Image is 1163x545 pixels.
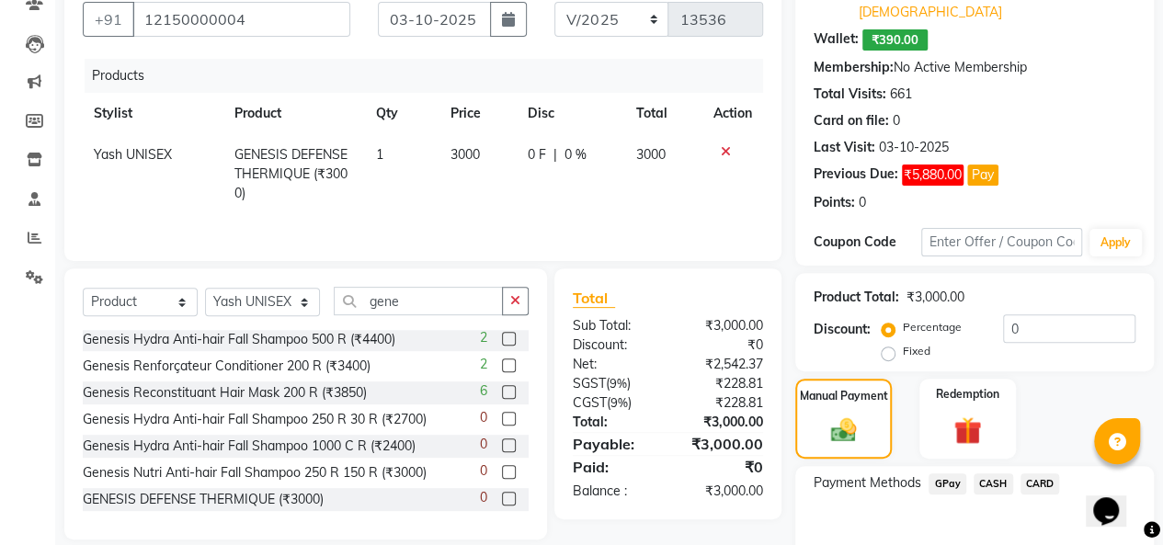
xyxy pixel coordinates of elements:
[132,2,350,37] input: Search by Name/Mobile/Email/Code
[814,138,875,157] div: Last Visit:
[974,473,1013,494] span: CASH
[862,29,928,51] span: ₹390.00
[234,146,348,201] span: GENESIS DEFENSE THERMIQUE (₹3000)
[667,482,777,501] div: ₹3,000.00
[667,316,777,335] div: ₹3,000.00
[859,193,866,212] div: 0
[1020,473,1060,494] span: CARD
[573,375,606,392] span: SGST
[480,408,487,427] span: 0
[559,335,668,355] div: Discount:
[814,233,921,252] div: Coupon Code
[814,320,871,339] div: Discount:
[903,319,962,335] label: Percentage
[528,145,546,165] span: 0 F
[83,93,223,134] th: Stylist
[480,355,487,374] span: 2
[893,111,900,131] div: 0
[559,413,668,432] div: Total:
[667,413,777,432] div: ₹3,000.00
[83,490,324,509] div: GENESIS DEFENSE THERMIQUE (₹3000)
[83,383,367,403] div: Genesis Reconstituant Hair Mask 200 R (₹3850)
[480,381,487,401] span: 6
[573,394,607,411] span: CGST
[814,288,899,307] div: Product Total:
[480,488,487,507] span: 0
[480,328,487,347] span: 2
[517,93,625,134] th: Disc
[929,473,966,494] span: GPay
[814,58,1135,77] div: No Active Membership
[702,93,763,134] th: Action
[83,437,416,456] div: Genesis Hydra Anti-hair Fall Shampoo 1000 C R (₹2400)
[94,146,172,163] span: Yash UNISEX
[365,93,439,134] th: Qty
[814,85,886,104] div: Total Visits:
[83,410,427,429] div: Genesis Hydra Anti-hair Fall Shampoo 250 R 30 R (₹2700)
[439,93,516,134] th: Price
[553,145,557,165] span: |
[85,59,777,93] div: Products
[610,395,628,410] span: 9%
[559,393,668,413] div: ( )
[480,435,487,454] span: 0
[879,138,949,157] div: 03-10-2025
[967,165,998,186] button: Pay
[559,374,668,393] div: ( )
[83,330,395,349] div: Genesis Hydra Anti-hair Fall Shampoo 500 R (₹4400)
[559,355,668,374] div: Net:
[814,165,898,186] div: Previous Due:
[559,456,668,478] div: Paid:
[1089,229,1142,256] button: Apply
[559,482,668,501] div: Balance :
[903,343,930,359] label: Fixed
[334,287,503,315] input: Search or Scan
[667,355,777,374] div: ₹2,542.37
[1086,471,1145,527] iframe: chat widget
[814,111,889,131] div: Card on file:
[936,386,999,403] label: Redemption
[480,461,487,481] span: 0
[814,29,859,51] div: Wallet:
[667,335,777,355] div: ₹0
[636,146,666,163] span: 3000
[573,289,615,308] span: Total
[945,414,990,448] img: _gift.svg
[823,415,865,445] img: _cash.svg
[906,288,964,307] div: ₹3,000.00
[667,433,777,455] div: ₹3,000.00
[814,473,921,493] span: Payment Methods
[902,165,963,186] span: ₹5,880.00
[223,93,365,134] th: Product
[564,145,587,165] span: 0 %
[890,85,912,104] div: 661
[625,93,702,134] th: Total
[667,393,777,413] div: ₹228.81
[800,388,888,404] label: Manual Payment
[83,463,427,483] div: Genesis Nutri Anti-hair Fall Shampoo 250 R 150 R (₹3000)
[667,374,777,393] div: ₹228.81
[559,316,668,335] div: Sub Total:
[450,146,479,163] span: 3000
[376,146,383,163] span: 1
[814,58,894,77] div: Membership:
[559,433,668,455] div: Payable:
[921,228,1082,256] input: Enter Offer / Coupon Code
[83,2,134,37] button: +91
[667,456,777,478] div: ₹0
[83,357,371,376] div: Genesis Renforçateur Conditioner 200 R (₹3400)
[814,193,855,212] div: Points:
[610,376,627,391] span: 9%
